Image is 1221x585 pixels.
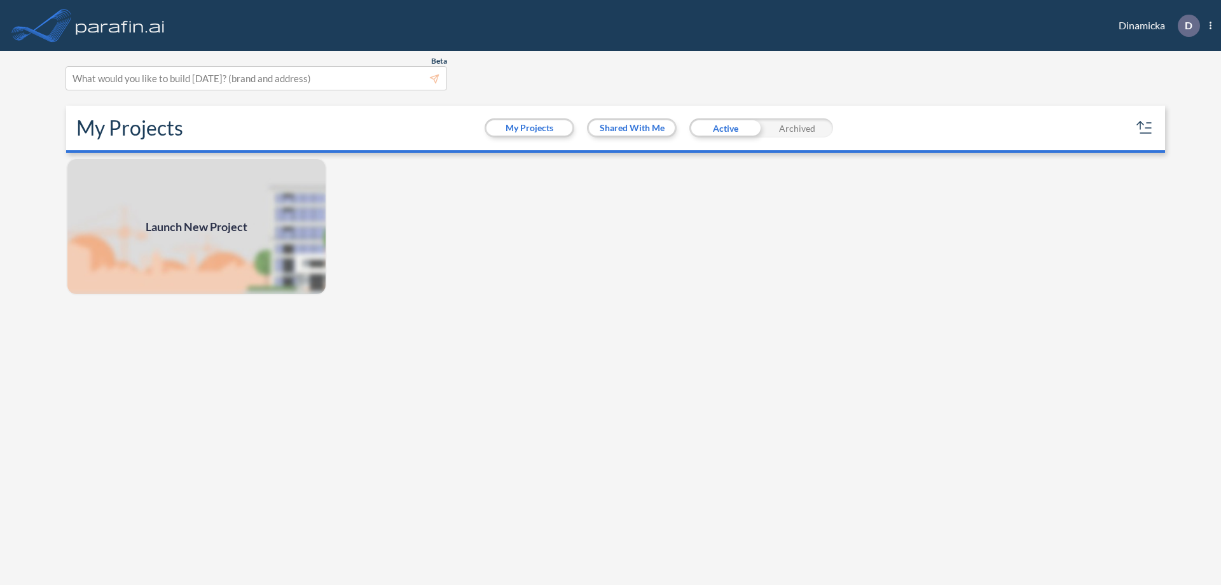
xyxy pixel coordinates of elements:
[1135,118,1155,138] button: sort
[146,218,247,236] span: Launch New Project
[1100,15,1211,37] div: Dinamicka
[66,158,327,295] img: add
[1185,20,1192,31] p: D
[66,158,327,295] a: Launch New Project
[431,56,447,66] span: Beta
[486,120,572,136] button: My Projects
[589,120,675,136] button: Shared With Me
[689,118,761,137] div: Active
[73,13,167,38] img: logo
[76,116,183,140] h2: My Projects
[761,118,833,137] div: Archived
